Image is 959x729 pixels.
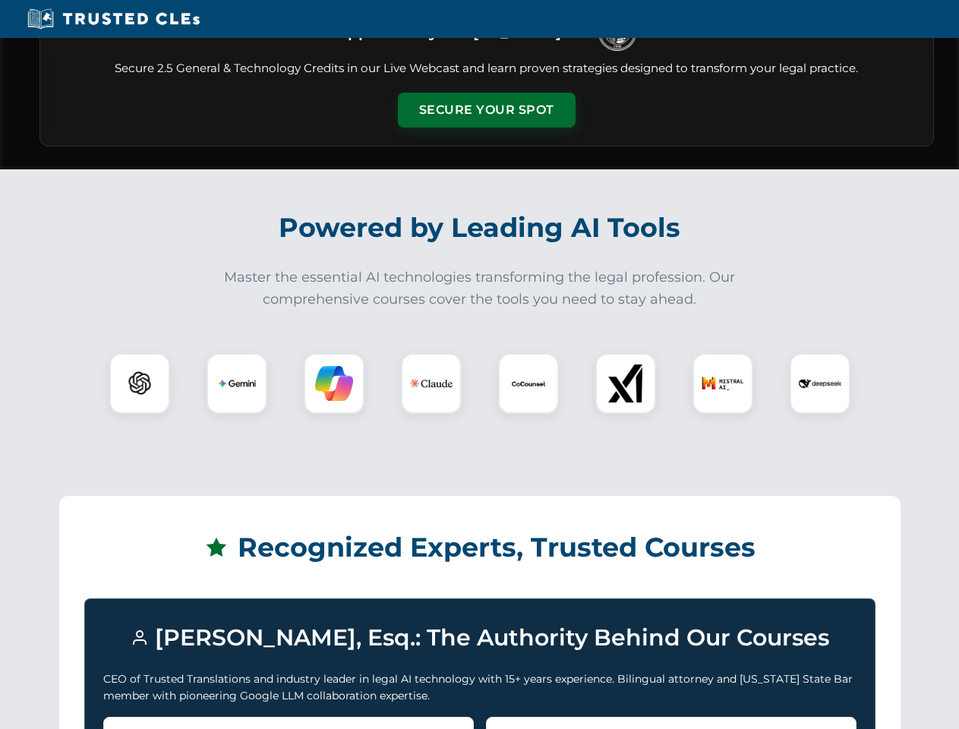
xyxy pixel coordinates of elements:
[23,8,204,30] img: Trusted CLEs
[410,362,453,405] img: Claude Logo
[59,201,901,254] h2: Powered by Leading AI Tools
[207,353,267,414] div: Gemini
[790,353,850,414] div: DeepSeek
[84,521,875,574] h2: Recognized Experts, Trusted Courses
[607,364,645,402] img: xAI Logo
[118,361,162,406] img: ChatGPT Logo
[595,353,656,414] div: xAI
[218,364,256,402] img: Gemini Logo
[702,362,744,405] img: Mistral AI Logo
[304,353,364,414] div: Copilot
[214,267,746,311] p: Master the essential AI technologies transforming the legal profession. Our comprehensive courses...
[509,364,547,402] img: CoCounsel Logo
[799,362,841,405] img: DeepSeek Logo
[692,353,753,414] div: Mistral AI
[103,617,856,658] h3: [PERSON_NAME], Esq.: The Authority Behind Our Courses
[103,671,856,705] p: CEO of Trusted Translations and industry leader in legal AI technology with 15+ years experience....
[109,353,170,414] div: ChatGPT
[58,60,915,77] p: Secure 2.5 General & Technology Credits in our Live Webcast and learn proven strategies designed ...
[401,353,462,414] div: Claude
[315,364,353,402] img: Copilot Logo
[398,93,576,128] button: Secure Your Spot
[498,353,559,414] div: CoCounsel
